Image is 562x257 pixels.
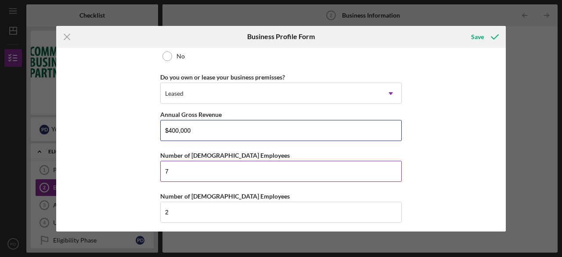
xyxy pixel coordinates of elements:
label: Annual Gross Revenue [160,111,222,118]
div: Leased [165,90,184,97]
label: No [177,53,185,60]
h6: Business Profile Form [247,33,315,40]
label: Number of [DEMOGRAPHIC_DATA] Employees [160,152,290,159]
button: Save [462,28,506,46]
div: Save [471,28,484,46]
label: Number of [DEMOGRAPHIC_DATA] Employees [160,192,290,200]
